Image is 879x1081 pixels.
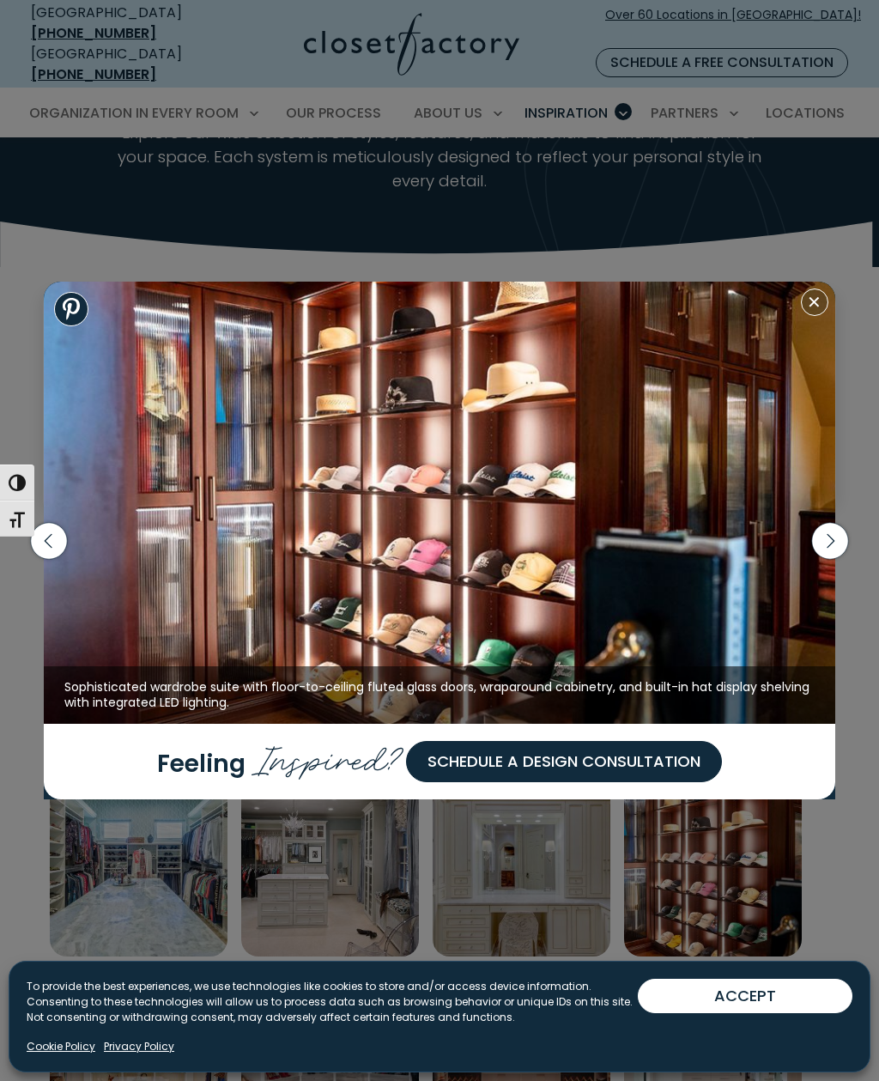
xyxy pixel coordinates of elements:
[157,745,246,780] span: Feeling
[44,282,835,724] img: Sophisticated wardrobe suite with floor-to-ceiling fluted glass doors, wraparound cabinetry, and ...
[638,979,852,1013] button: ACCEPT
[252,729,406,784] span: Inspired?
[104,1039,174,1054] a: Privacy Policy
[27,979,638,1025] p: To provide the best experiences, we use technologies like cookies to store and/or access device i...
[406,741,722,782] a: Schedule a Design Consultation
[54,292,88,326] a: Share to Pinterest
[801,288,828,316] button: Close modal
[44,666,835,724] figcaption: Sophisticated wardrobe suite with floor-to-ceiling fluted glass doors, wraparound cabinetry, and ...
[27,1039,95,1054] a: Cookie Policy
